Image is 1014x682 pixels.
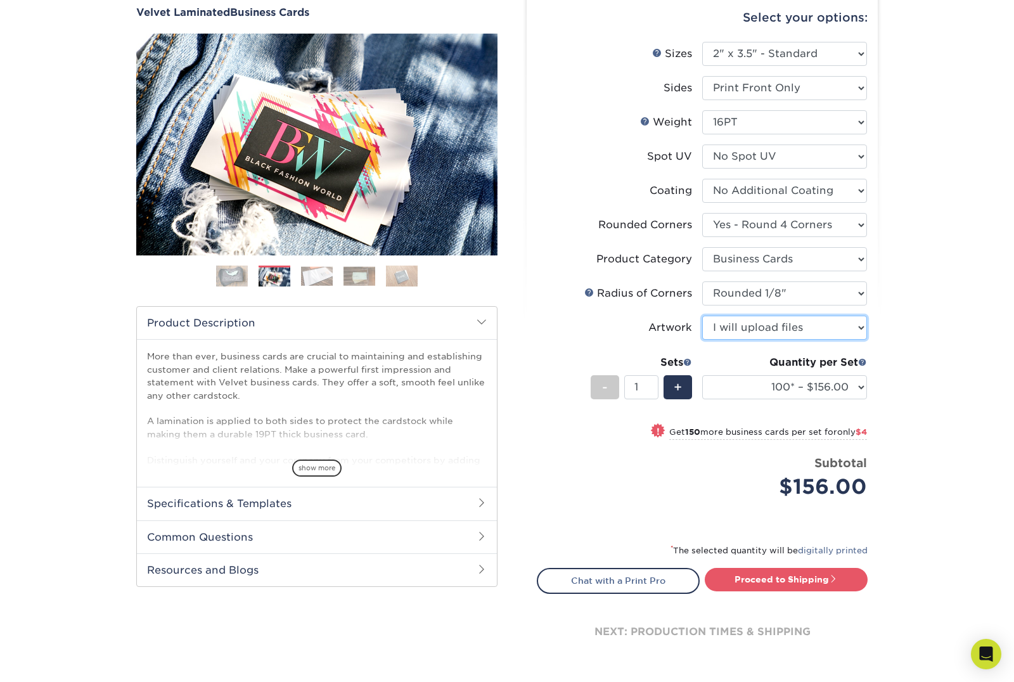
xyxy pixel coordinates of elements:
span: Velvet Laminated [136,6,230,18]
div: Radius of Corners [584,286,692,301]
h2: Specifications & Templates [137,487,497,520]
div: Sides [664,80,692,96]
a: Proceed to Shipping [705,568,868,591]
div: Product Category [596,252,692,267]
h2: Resources and Blogs [137,553,497,586]
div: Quantity per Set [702,355,867,370]
small: Get more business cards per set for [669,427,867,440]
strong: Subtotal [814,456,867,470]
img: Velvet Laminated 02 [136,34,497,255]
div: next: production times & shipping [537,594,868,670]
div: $156.00 [712,472,867,502]
span: only [837,427,867,437]
div: Artwork [648,320,692,335]
a: Chat with a Print Pro [537,568,700,593]
div: Sets [591,355,692,370]
span: - [602,378,608,397]
img: Business Cards 01 [216,261,248,292]
div: Sizes [652,46,692,61]
a: digitally printed [798,546,868,555]
strong: 150 [685,427,700,437]
a: Velvet LaminatedBusiness Cards [136,6,497,18]
img: Business Cards 02 [259,267,290,287]
span: ! [657,425,660,438]
div: Open Intercom Messenger [971,639,1001,669]
img: Business Cards 05 [386,265,418,287]
span: show more [292,460,342,477]
p: More than ever, business cards are crucial to maintaining and establishing customer and client re... [147,350,487,557]
span: + [674,378,682,397]
small: The selected quantity will be [671,546,868,555]
img: Business Cards 04 [343,266,375,286]
div: Rounded Corners [598,217,692,233]
img: Business Cards 03 [301,266,333,286]
div: Coating [650,183,692,198]
h2: Common Questions [137,520,497,553]
div: Spot UV [647,149,692,164]
h2: Product Description [137,307,497,339]
div: Weight [640,115,692,130]
span: $4 [856,427,867,437]
h1: Business Cards [136,6,497,18]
